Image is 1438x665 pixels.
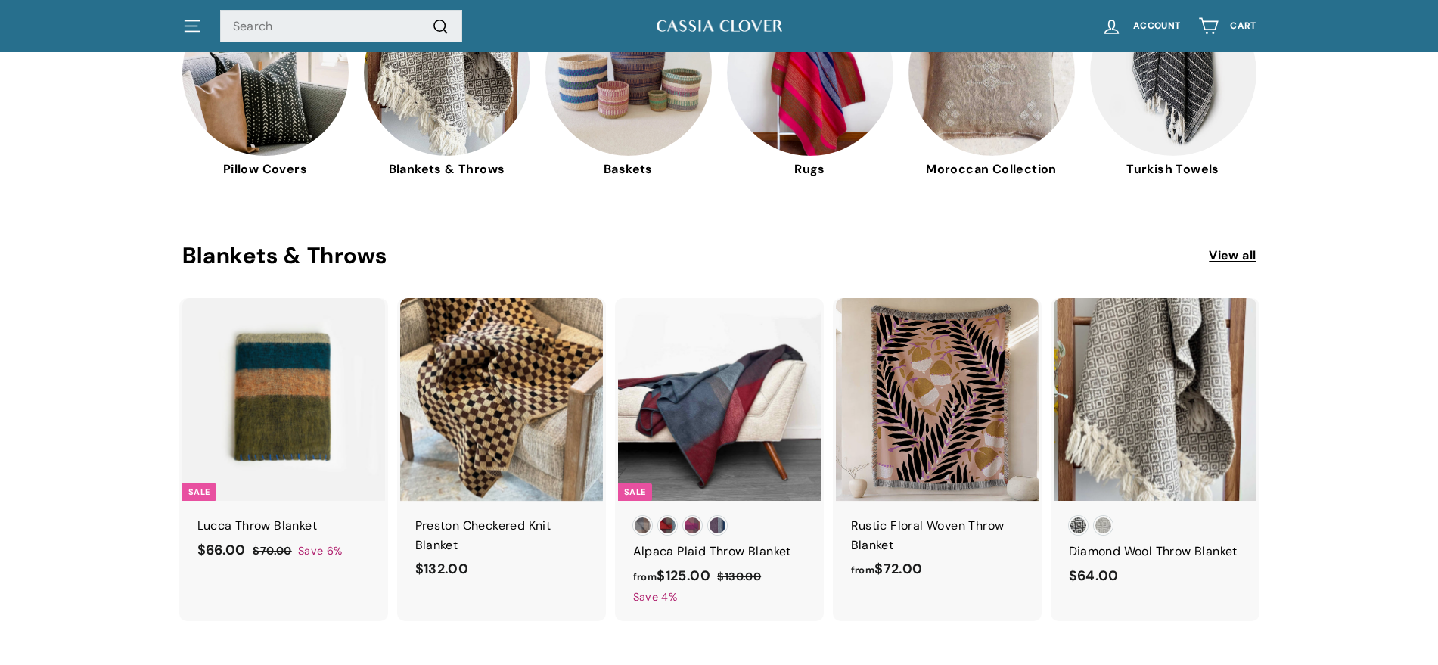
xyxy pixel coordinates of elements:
div: Rustic Floral Woven Throw Blanket [851,516,1023,555]
div: Diamond Wool Throw Blanket [1069,542,1241,561]
input: Search [220,10,462,43]
span: Blankets & Throws [364,160,530,179]
span: from [851,564,875,576]
img: A striped throw blanket with varying shades of olive green, deep teal, mustard, and beige, with a... [182,298,385,501]
span: Rugs [727,160,893,179]
span: Cart [1230,21,1256,31]
span: $130.00 [717,570,761,583]
a: Preston Checkered Knit Blanket [400,298,603,595]
span: Save 6% [298,542,343,560]
div: Sale [618,483,652,501]
span: $66.00 [197,541,246,559]
a: Sale Alpaca Plaid Throw Blanket Save 4% [618,298,821,621]
span: Turkish Towels [1090,160,1256,179]
span: Save 4% [633,589,678,606]
span: $125.00 [633,567,710,585]
span: Baskets [545,160,712,179]
a: Diamond Wool Throw Blanket [1054,298,1256,601]
a: Rustic Floral Woven Throw Blanket [836,298,1039,595]
span: $72.00 [851,560,923,578]
a: Sale A striped throw blanket with varying shades of olive green, deep teal, mustard, and beige, w... [182,298,385,576]
span: $132.00 [415,560,469,578]
span: $64.00 [1069,567,1119,585]
span: Pillow Covers [182,160,349,179]
h2: Blankets & Throws [182,244,1210,269]
a: Account [1092,4,1189,48]
div: Sale [182,483,216,501]
div: Alpaca Plaid Throw Blanket [633,542,806,561]
span: from [633,570,657,583]
span: $70.00 [253,544,291,558]
div: Preston Checkered Knit Blanket [415,516,588,555]
span: Account [1133,21,1180,31]
span: Moroccan Collection [908,160,1075,179]
div: Lucca Throw Blanket [197,516,370,536]
a: Cart [1189,4,1265,48]
a: View all [1209,246,1256,266]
